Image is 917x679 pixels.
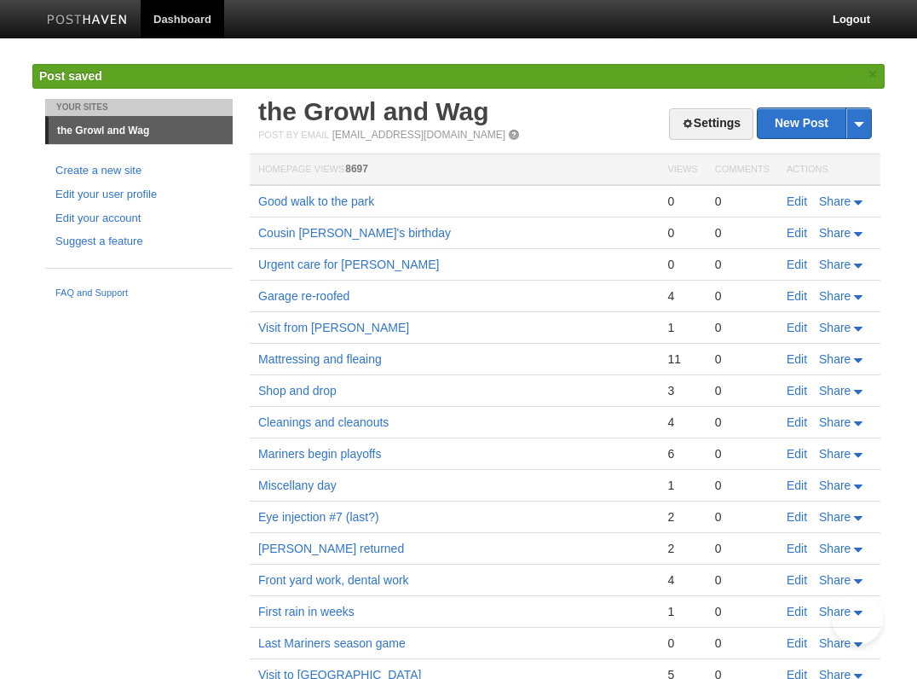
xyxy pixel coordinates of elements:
li: Your Sites [45,99,233,116]
a: Edit your user profile [55,186,222,204]
span: Share [819,573,851,587]
div: 11 [667,351,697,367]
div: 0 [715,446,770,461]
a: Edit [787,573,807,587]
a: Edit [787,194,807,208]
span: Share [819,321,851,334]
a: Settings [669,108,753,140]
th: Actions [778,154,880,186]
div: 0 [667,635,697,651]
div: 0 [715,351,770,367]
a: Edit [787,542,807,555]
th: Comments [706,154,778,186]
a: [EMAIL_ADDRESS][DOMAIN_NAME] [332,129,505,141]
a: Edit [787,289,807,303]
div: 2 [667,541,697,556]
div: 0 [715,635,770,651]
span: Share [819,194,851,208]
div: 4 [667,572,697,588]
a: Edit [787,321,807,334]
span: Share [819,447,851,461]
div: 0 [715,604,770,619]
a: New Post [758,108,871,138]
div: 0 [715,572,770,588]
div: 0 [667,257,697,272]
a: Edit [787,415,807,429]
a: Edit [787,605,807,618]
span: Share [819,226,851,240]
a: Last Mariners season game [258,636,406,650]
div: 0 [715,541,770,556]
div: 0 [715,415,770,430]
a: Mattressing and fleaing [258,352,382,366]
a: Miscellany day [258,479,337,492]
img: Posthaven-bar [47,15,128,27]
a: Front yard work, dental work [258,573,409,587]
a: Good walk to the park [258,194,374,208]
div: 0 [715,225,770,241]
div: 0 [667,194,697,209]
a: Edit [787,447,807,461]
div: 1 [667,478,697,493]
a: [PERSON_NAME] returned [258,542,404,555]
span: Share [819,384,851,398]
div: 0 [667,225,697,241]
span: Share [819,605,851,618]
span: Post saved [39,69,102,83]
a: Urgent care for [PERSON_NAME] [258,258,439,271]
div: 0 [715,478,770,493]
div: 0 [715,194,770,209]
span: Share [819,415,851,429]
div: 0 [715,320,770,335]
span: Share [819,479,851,492]
a: × [865,64,880,85]
a: Visit from [PERSON_NAME] [258,321,409,334]
a: Mariners begin playoffs [258,447,381,461]
a: the Growl and Wag [49,117,233,144]
div: 3 [667,383,697,398]
a: Garage re-roofed [258,289,349,303]
th: Homepage Views [250,154,659,186]
th: Views [659,154,706,186]
a: Edit your account [55,210,222,228]
a: Eye injection #7 (last?) [258,510,379,524]
div: 1 [667,320,697,335]
div: 0 [715,257,770,272]
a: Edit [787,384,807,398]
span: Share [819,289,851,303]
span: Share [819,510,851,524]
span: 8697 [345,163,368,175]
a: Cleanings and cleanouts [258,415,389,429]
div: 4 [667,415,697,430]
a: Edit [787,258,807,271]
a: First rain in weeks [258,605,355,618]
iframe: Help Scout Beacon - Open [832,594,883,645]
a: Edit [787,226,807,240]
a: Edit [787,352,807,366]
span: Share [819,352,851,366]
a: the Growl and Wag [258,97,489,125]
div: 0 [715,288,770,304]
div: 2 [667,509,697,525]
a: Edit [787,636,807,650]
div: 4 [667,288,697,304]
a: Cousin [PERSON_NAME]'s birthday [258,226,451,240]
span: Share [819,542,851,555]
a: Create a new site [55,162,222,180]
div: 0 [715,509,770,525]
a: Shop and drop [258,384,337,398]
span: Share [819,636,851,650]
div: 6 [667,446,697,461]
div: 1 [667,604,697,619]
span: Post by Email [258,130,329,140]
a: FAQ and Support [55,286,222,301]
a: Suggest a feature [55,233,222,251]
a: Edit [787,479,807,492]
a: Edit [787,510,807,524]
div: 0 [715,383,770,398]
span: Share [819,258,851,271]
